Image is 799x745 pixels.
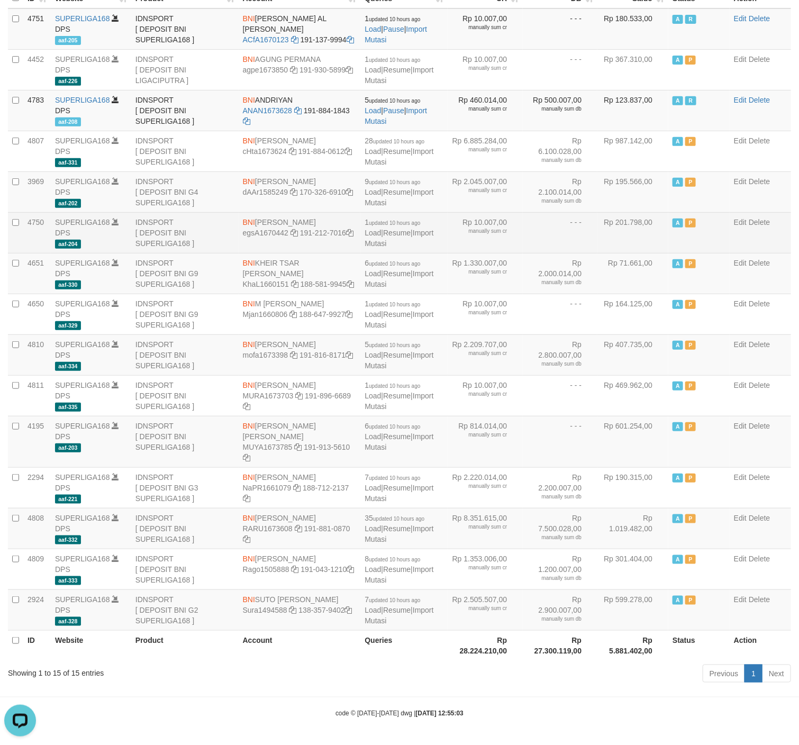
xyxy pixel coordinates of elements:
[452,187,507,194] div: manually sum cr
[365,55,420,63] span: 1
[365,177,420,186] span: 9
[597,49,668,90] td: Rp 367.310,00
[51,212,131,253] td: DPS
[365,96,420,104] span: 5
[703,665,745,683] a: Previous
[673,341,683,350] span: Active
[369,220,420,226] span: updated 10 hours ago
[365,269,381,278] a: Load
[55,14,110,23] a: SUPERLIGA168
[239,212,361,253] td: [PERSON_NAME] 191-212-7016
[365,524,381,533] a: Load
[55,158,81,167] span: aaf-331
[685,300,696,309] span: Paused
[369,57,420,63] span: updated 10 hours ago
[55,362,81,371] span: aaf-334
[365,106,381,115] a: Load
[131,49,239,90] td: IDNSPORT [ DEPOSIT BNI LIGACIPUTRA ]
[685,259,696,268] span: Paused
[243,218,255,226] span: BNI
[345,606,352,614] a: Copy 1383579402 to clipboard
[365,565,381,574] a: Load
[243,188,288,196] a: dAAr1585249
[365,392,381,400] a: Load
[383,188,411,196] a: Resume
[23,375,51,416] td: 4811
[365,147,433,166] a: Import Mutasi
[243,565,289,574] a: Rago1505888
[290,66,297,74] a: Copy agpe1673850 to clipboard
[55,514,110,522] a: SUPERLIGA168
[365,351,381,359] a: Load
[685,219,696,228] span: Paused
[369,383,420,389] span: updated 10 hours ago
[365,106,427,125] a: Import Mutasi
[345,310,352,319] a: Copy 1886479927 to clipboard
[597,131,668,171] td: Rp 987.142,00
[527,279,582,286] div: manually sum db
[365,25,381,33] a: Load
[365,432,381,441] a: Load
[243,177,255,186] span: BNI
[55,595,110,604] a: SUPERLIGA168
[55,240,81,249] span: aaf-204
[51,90,131,131] td: DPS
[243,453,250,462] a: Copy 1919135610 to clipboard
[749,218,770,226] a: Delete
[365,606,381,614] a: Load
[243,35,289,44] a: ACfA1670123
[243,606,287,614] a: Sura1494588
[523,171,597,212] td: Rp 2.100.014,00
[51,253,131,294] td: DPS
[51,49,131,90] td: DPS
[749,473,770,481] a: Delete
[23,8,51,50] td: 4751
[365,147,381,156] a: Load
[243,310,288,319] a: Mjan1660806
[51,416,131,467] td: DPS
[55,280,81,289] span: aaf-330
[289,606,297,614] a: Copy Sura1494588 to clipboard
[452,390,507,398] div: manually sum cr
[448,8,523,50] td: Rp 10.007,00
[749,555,770,563] a: Delete
[55,340,110,349] a: SUPERLIGA168
[597,334,668,375] td: Rp 407.735,00
[243,14,255,23] span: BNI
[734,96,747,104] a: Edit
[452,228,507,235] div: manually sum cr
[347,565,355,574] a: Copy 1910431210 to clipboard
[452,350,507,357] div: manually sum cr
[55,96,110,104] a: SUPERLIGA168
[239,334,361,375] td: [PERSON_NAME] 191-816-8171
[23,334,51,375] td: 4810
[365,218,433,248] span: | |
[55,77,81,86] span: aaf-226
[734,177,747,186] a: Edit
[347,35,354,44] a: Copy 1911379994 to clipboard
[749,55,770,63] a: Delete
[51,171,131,212] td: DPS
[55,177,110,186] a: SUPERLIGA168
[55,259,110,267] a: SUPERLIGA168
[243,280,289,288] a: KhaL1660151
[369,342,420,348] span: updated 10 hours ago
[23,294,51,334] td: 4650
[131,334,239,375] td: IDNSPORT [ DEPOSIT BNI SUPERLIGA168 ]
[448,416,523,467] td: Rp 814.014,00
[294,443,302,451] a: Copy MUYA1673785 to clipboard
[673,137,683,146] span: Active
[243,494,250,503] a: Copy 1887122137 to clipboard
[523,8,597,50] td: - - -
[365,14,420,23] span: 1
[239,253,361,294] td: KHEIR TSAR [PERSON_NAME] 188-581-9945
[55,55,110,63] a: SUPERLIGA168
[448,294,523,334] td: Rp 10.007,00
[685,137,696,146] span: Paused
[239,171,361,212] td: [PERSON_NAME] 170-326-6910
[383,310,411,319] a: Resume
[243,351,288,359] a: mofa1673398
[685,381,696,390] span: Paused
[452,24,507,31] div: manually sum cr
[749,381,770,389] a: Delete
